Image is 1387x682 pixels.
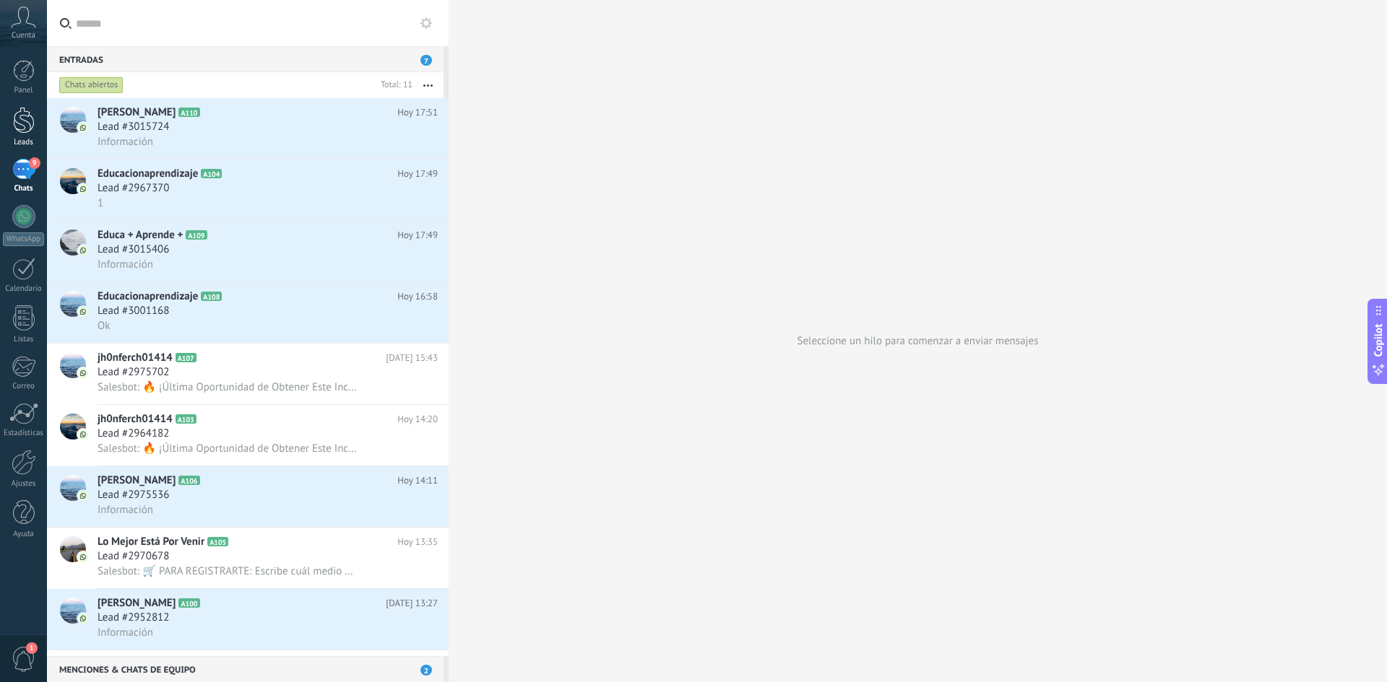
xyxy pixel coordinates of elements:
[47,159,449,220] a: avatariconEducacionaprendizajeA104Hoy 17:49Lead #29673701
[386,351,438,365] span: [DATE] 15:43
[1371,323,1386,357] span: Copilot
[78,184,88,194] img: icon
[47,656,444,682] div: Menciones & Chats de equipo
[98,442,358,455] span: Salesbot: 🔥 ¡Última Oportunidad de Obtener Este Increíble Megapack La Biblia Simplificada"! 🙏a Pr...
[12,31,35,40] span: Cuenta
[397,228,438,242] span: Hoy 17:49
[176,353,196,362] span: A107
[98,196,103,210] span: 1
[98,135,153,149] span: Información
[78,491,88,501] img: icon
[98,228,183,242] span: Educa + Aprende +
[98,319,110,333] span: Ok
[47,282,449,343] a: avatariconEducacionaprendizajeA108Hoy 16:58Lead #3001168Ok
[98,549,169,564] span: Lead #2970678
[26,642,38,654] span: 1
[3,530,45,539] div: Ayuda
[207,537,228,546] span: A105
[98,304,169,318] span: Lead #3001168
[98,380,358,394] span: Salesbot: 🔥 ¡Última Oportunidad de Obtener Este Increíble Megapack La Biblia Simplificada"! 🙏a Pr...
[98,427,169,441] span: Lead #2964182
[3,284,45,294] div: Calendario
[98,611,169,625] span: Lead #2952812
[201,169,222,178] span: A104
[29,157,40,169] span: 9
[98,473,176,488] span: [PERSON_NAME]
[3,184,45,193] div: Chats
[78,429,88,440] img: icon
[47,46,444,72] div: Entradas
[397,167,438,181] span: Hoy 17:49
[98,488,169,502] span: Lead #2975536
[78,613,88,624] img: icon
[397,535,438,549] span: Hoy 13:35
[47,589,449,650] a: avataricon[PERSON_NAME]A100[DATE] 13:27Lead #2952812Información
[386,596,438,611] span: [DATE] 13:27
[98,503,153,517] span: Información
[176,414,196,424] span: A103
[375,78,412,92] div: Total: 11
[98,120,169,134] span: Lead #3015724
[98,289,198,304] span: Educacionaprendizaje
[98,412,173,427] span: jh0nferch01414
[420,665,432,676] span: 2
[78,245,88,255] img: icon
[397,105,438,120] span: Hoy 17:51
[98,351,173,365] span: jh0nferch01414
[98,535,204,549] span: Lo Mejor Está Por Venir
[397,289,438,304] span: Hoy 16:58
[98,626,153,639] span: Información
[47,221,449,281] a: avatariconEduca + Aprende +A109Hoy 17:49Lead #3015406Información
[47,466,449,527] a: avataricon[PERSON_NAME]A106Hoy 14:11Lead #2975536Información
[201,292,222,301] span: A108
[47,528,449,588] a: avatariconLo Mejor Está Por VenirA105Hoy 13:35Lead #2970678Salesbot: 🛒 PARA REGISTRARTE: Escribe ...
[3,479,45,489] div: Ajustes
[3,382,45,391] div: Correo
[47,344,449,404] a: avatariconjh0nferch01414A107[DATE] 15:43Lead #2975702Salesbot: 🔥 ¡Última Oportunidad de Obtener E...
[3,232,44,246] div: WhatsApp
[98,258,153,271] span: Información
[412,72,444,98] button: Más
[78,307,88,317] img: icon
[98,242,169,257] span: Lead #3015406
[186,230,207,240] span: A109
[178,476,199,485] span: A106
[98,105,176,120] span: [PERSON_NAME]
[178,108,199,117] span: A110
[98,596,176,611] span: [PERSON_NAME]
[397,473,438,488] span: Hoy 14:11
[420,55,432,66] span: 7
[3,138,45,147] div: Leads
[78,368,88,378] img: icon
[78,552,88,562] img: icon
[397,412,438,427] span: Hoy 14:20
[47,405,449,465] a: avatariconjh0nferch01414A103Hoy 14:20Lead #2964182Salesbot: 🔥 ¡Última Oportunidad de Obtener Este...
[98,365,169,380] span: Lead #2975702
[98,564,358,578] span: Salesbot: 🛒 PARA REGISTRARTE: Escribe cuál medio de pago quieres utilizar para desplegar las inst...
[47,98,449,159] a: avataricon[PERSON_NAME]A110Hoy 17:51Lead #3015724Información
[3,86,45,95] div: Panel
[78,123,88,133] img: icon
[98,167,198,181] span: Educacionaprendizaje
[3,335,45,344] div: Listas
[178,598,199,608] span: A100
[3,429,45,438] div: Estadísticas
[98,181,169,196] span: Lead #2967370
[59,76,124,94] div: Chats abiertos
